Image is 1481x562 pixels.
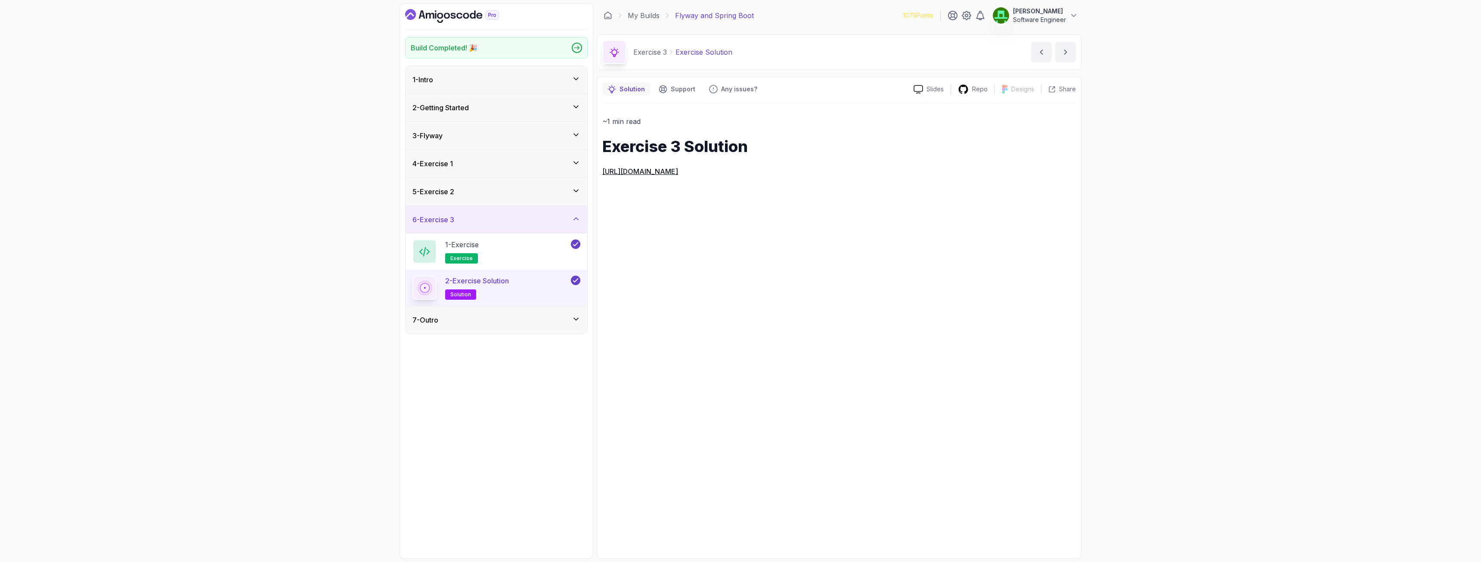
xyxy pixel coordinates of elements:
[675,47,732,57] p: Exercise Solution
[412,315,438,325] h3: 7 - Outro
[412,214,454,225] h3: 6 - Exercise 3
[406,178,587,205] button: 5-Exercise 2
[405,9,519,23] a: Dashboard
[654,82,700,96] button: Support button
[412,130,443,141] h3: 3 - Flyway
[406,122,587,149] button: 3-Flyway
[412,276,580,300] button: 2-Exercise Solutionsolution
[412,102,469,113] h3: 2 - Getting Started
[445,276,509,286] p: 2 - Exercise Solution
[1013,7,1066,16] p: [PERSON_NAME]
[604,11,612,20] a: Dashboard
[1055,42,1076,62] button: next content
[951,84,995,95] a: Repo
[993,7,1009,24] img: user profile image
[602,167,678,176] a: [URL][DOMAIN_NAME]
[405,37,588,59] a: Build Completed! 🎉
[602,138,1076,155] h1: Exercise 3 Solution
[1059,85,1076,93] p: Share
[633,47,667,57] p: Exercise 3
[1031,42,1052,62] button: previous content
[450,291,471,298] span: solution
[412,239,580,264] button: 1-Exerciseexercise
[406,94,587,121] button: 2-Getting Started
[620,85,645,93] p: Solution
[721,85,757,93] p: Any issues?
[602,115,1076,127] p: ~1 min read
[671,85,695,93] p: Support
[406,206,587,233] button: 6-Exercise 3
[1317,461,1472,523] iframe: chat widget
[406,306,587,334] button: 7-Outro
[675,10,754,21] p: Flyway and Spring Boot
[704,82,762,96] button: Feedback button
[412,186,454,197] h3: 5 - Exercise 2
[445,239,479,250] p: 1 - Exercise
[450,255,473,262] span: exercise
[972,85,988,93] p: Repo
[1445,528,1472,553] iframe: chat widget
[406,66,587,93] button: 1-Intro
[992,7,1078,24] button: user profile image[PERSON_NAME]Software Engineer
[411,43,477,53] h2: Build Completed! 🎉
[907,85,951,94] a: Slides
[926,85,944,93] p: Slides
[1011,85,1034,93] p: Designs
[1013,16,1066,24] p: Software Engineer
[412,158,453,169] h3: 4 - Exercise 1
[602,82,650,96] button: notes button
[412,75,433,85] h3: 1 - Intro
[903,11,933,20] p: 1075 Points
[1041,85,1076,93] button: Share
[406,150,587,177] button: 4-Exercise 1
[628,10,660,21] a: My Builds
